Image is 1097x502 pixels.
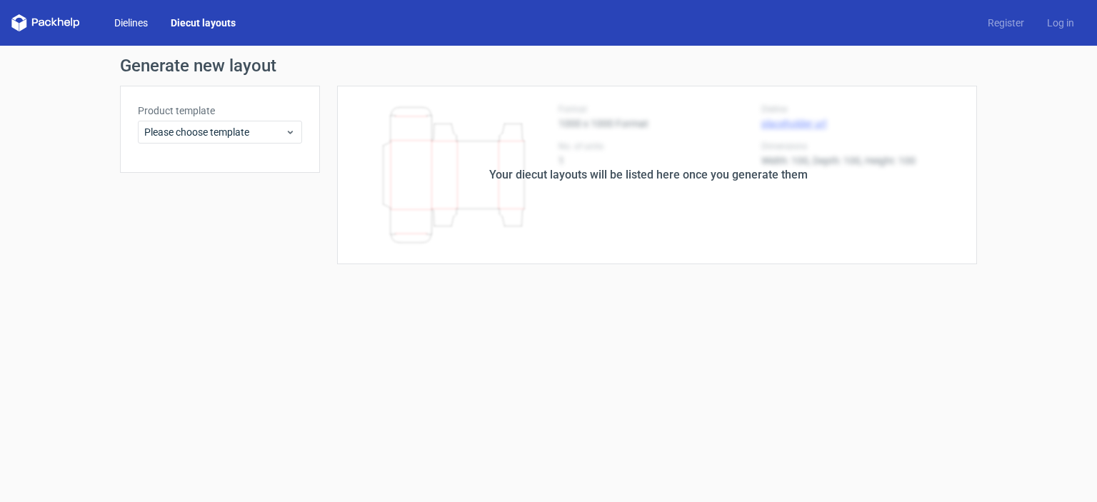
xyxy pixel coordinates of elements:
[138,104,302,118] label: Product template
[144,125,285,139] span: Please choose template
[103,16,159,30] a: Dielines
[120,57,977,74] h1: Generate new layout
[489,166,808,184] div: Your diecut layouts will be listed here once you generate them
[976,16,1036,30] a: Register
[1036,16,1086,30] a: Log in
[159,16,247,30] a: Diecut layouts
